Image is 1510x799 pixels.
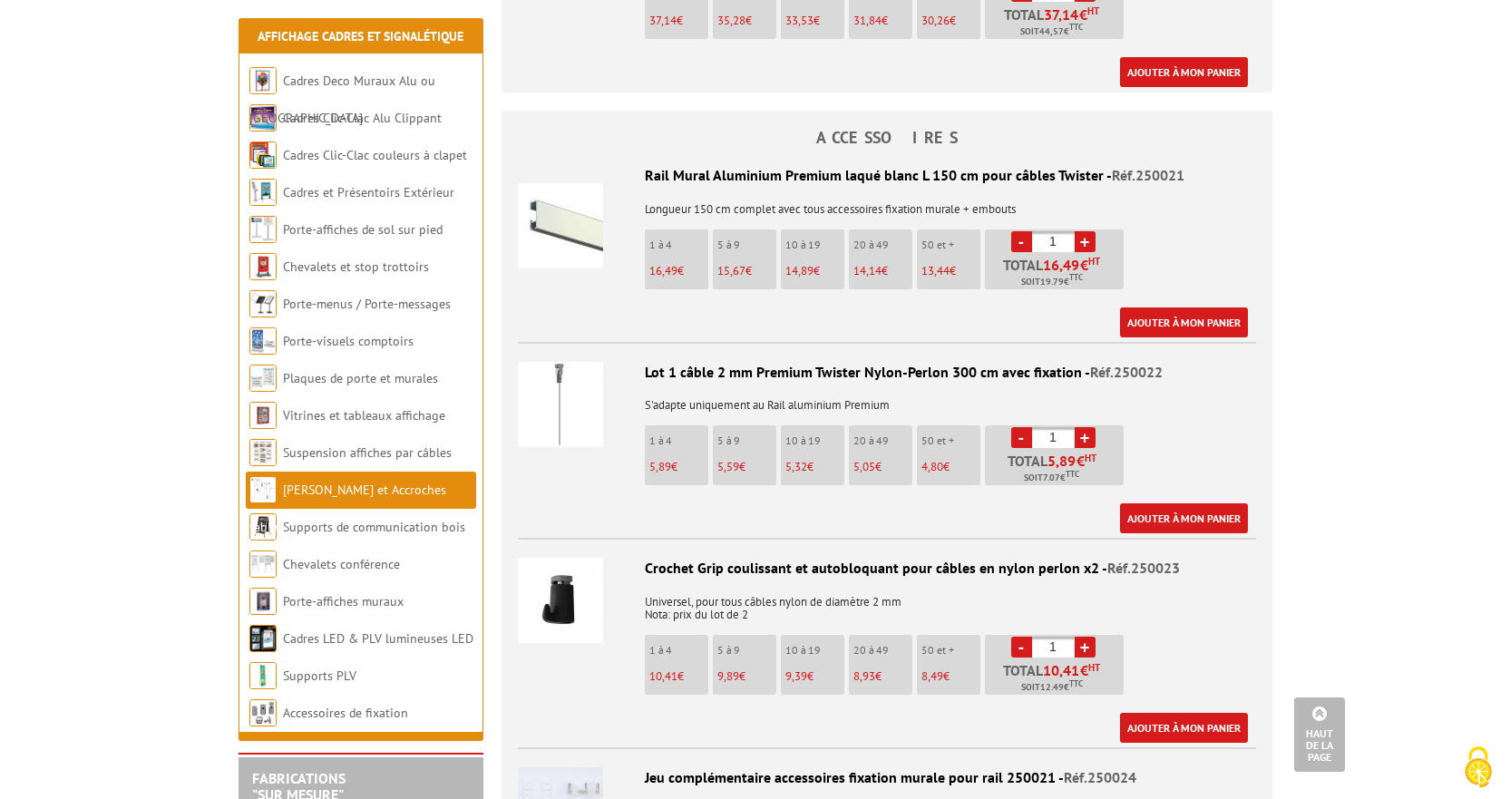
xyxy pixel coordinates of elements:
p: € [921,15,980,27]
p: € [853,461,912,473]
a: Chevalets et stop trottoirs [283,258,429,275]
span: 9,39 [785,668,807,684]
img: Chevalets et stop trottoirs [249,253,277,280]
img: Cookies (fenêtre modale) [1456,745,1501,790]
a: Cadres Deco Muraux Alu ou [GEOGRAPHIC_DATA] [249,73,435,126]
a: Porte-affiches muraux [283,593,404,609]
p: € [785,461,844,473]
span: Soit € [1024,471,1079,485]
p: € [649,265,708,278]
span: 15,67 [717,263,745,278]
img: Porte-visuels comptoirs [249,327,277,355]
span: 16,49 [649,263,677,278]
img: Cadres LED & PLV lumineuses LED [249,625,277,652]
p: 20 à 49 [853,239,912,251]
sup: TTC [1069,678,1083,688]
p: 10 à 19 [785,434,844,447]
sup: HT [1085,452,1096,464]
span: 37,14 [1044,7,1079,22]
a: Ajouter à mon panier [1120,713,1248,743]
img: Rail Mural Aluminium Premium laqué blanc L 150 cm pour câbles Twister [518,183,603,268]
span: Réf.250022 [1090,363,1163,381]
a: Cadres Clic-Clac couleurs à clapet [283,147,467,163]
span: Soit € [1020,24,1083,39]
span: 5,32 [785,459,807,474]
p: € [785,670,844,683]
img: Porte-affiches muraux [249,588,277,615]
a: Suspension affiches par câbles [283,444,452,461]
span: Soit € [1021,275,1083,289]
a: Chevalets conférence [283,556,400,572]
img: Porte-affiches de sol sur pied [249,216,277,243]
span: Réf.250024 [1064,768,1136,786]
button: Cookies (fenêtre modale) [1447,737,1510,799]
span: 35,28 [717,13,745,28]
img: Cadres et Présentoirs Extérieur [249,179,277,206]
a: Affichage Cadres et Signalétique [258,28,463,44]
p: 10 à 19 [785,239,844,251]
a: Vitrines et tableaux affichage [283,407,445,424]
img: Chevalets conférence [249,551,277,578]
span: 5,59 [717,459,739,474]
p: Universel, pour tous câbles nylon de diamètre 2 mm Nota: prix du lot de 2 [518,583,1256,621]
p: 5 à 9 [717,434,776,447]
span: 13,44 [921,263,950,278]
p: Total [989,663,1124,695]
p: Total [989,453,1124,485]
p: € [649,670,708,683]
p: 50 et + [921,239,980,251]
img: Supports PLV [249,662,277,689]
p: 50 et + [921,434,980,447]
p: € [921,461,980,473]
span: 8,49 [921,668,943,684]
p: 1 à 4 [649,644,708,657]
p: € [649,461,708,473]
span: 10,41 [649,668,677,684]
span: 16,49 [1043,258,1080,272]
span: 12.49 [1040,680,1064,695]
a: + [1075,231,1096,252]
div: Jeu complémentaire accessoires fixation murale pour rail 250021 - [518,767,1256,788]
a: Porte-visuels comptoirs [283,333,414,349]
a: - [1011,427,1032,448]
sup: TTC [1066,469,1079,479]
a: + [1075,427,1096,448]
p: € [853,15,912,27]
p: 1 à 4 [649,434,708,447]
a: Cadres Clic-Clac Alu Clippant [283,110,442,126]
p: € [785,265,844,278]
a: Supports PLV [283,667,356,684]
div: Lot 1 câble 2 mm Premium Twister Nylon-Perlon 300 cm avec fixation - [518,362,1256,383]
a: Porte-affiches de sol sur pied [283,221,443,238]
span: 5,89 [1047,453,1076,468]
a: Haut de la page [1294,697,1345,772]
span: 14,14 [853,263,882,278]
span: € [1047,453,1096,468]
a: Cadres et Présentoirs Extérieur [283,184,454,200]
div: Rail Mural Aluminium Premium laqué blanc L 150 cm pour câbles Twister - [518,165,1256,186]
p: Total [989,258,1124,289]
a: [PERSON_NAME] et Accroches tableaux [249,482,446,535]
p: € [785,15,844,27]
p: Total [989,7,1124,39]
p: € [717,265,776,278]
a: Plaques de porte et murales [283,370,438,386]
span: 5,05 [853,459,875,474]
span: 7.07 [1043,471,1060,485]
span: 8,93 [853,668,875,684]
span: 37,14 [649,13,677,28]
sup: TTC [1069,272,1083,282]
p: € [717,670,776,683]
span: 44,57 [1039,24,1064,39]
a: Supports de communication bois [283,519,465,535]
p: € [649,15,708,27]
img: Cimaises et Accroches tableaux [249,476,277,503]
span: 19.79 [1040,275,1064,289]
p: € [717,15,776,27]
a: - [1011,231,1032,252]
h4: ACCESSOIRES [502,129,1272,147]
a: Cadres LED & PLV lumineuses LED [283,630,473,647]
img: Plaques de porte et murales [249,365,277,392]
span: 33,53 [785,13,813,28]
p: 1 à 4 [649,239,708,251]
